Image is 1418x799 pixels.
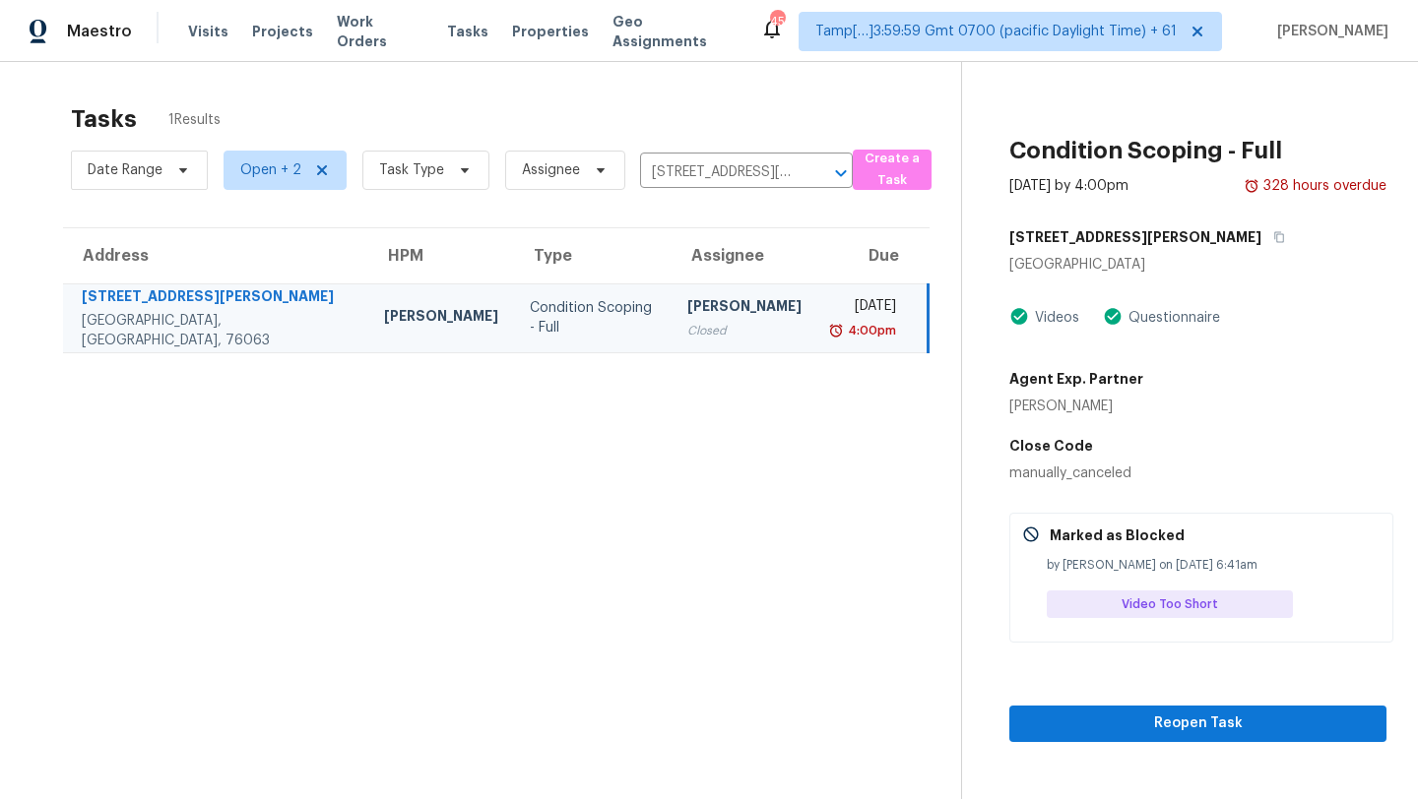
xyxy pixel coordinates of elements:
span: Properties [512,22,589,41]
button: Reopen Task [1009,706,1386,742]
span: Reopen Task [1025,711,1371,736]
span: Assignee [522,160,580,180]
span: Visits [188,22,228,41]
img: Artifact Present Icon [1009,306,1029,327]
div: [PERSON_NAME] [1009,397,1143,416]
p: Marked as Blocked [1050,525,1185,545]
img: Overdue Alarm Icon [1244,176,1259,196]
h5: Agent Exp. Partner [1009,369,1143,389]
span: Work Orders [337,12,423,51]
input: Search by address [640,157,798,188]
span: Create a Task [863,148,922,193]
th: Assignee [672,228,817,283]
button: Create a Task [853,150,932,190]
div: [PERSON_NAME] [687,296,802,321]
button: Open [827,159,855,187]
h2: Condition Scoping - Full [1009,141,1282,160]
div: 458 [770,12,784,31]
th: HPM [368,228,514,283]
h5: Close Code [1009,436,1386,456]
span: 1 Results [168,110,221,130]
span: Tasks [447,25,488,38]
div: Questionnaire [1123,308,1220,328]
img: Gray Cancel Icon [1022,525,1040,543]
h2: Tasks [71,109,137,129]
div: Videos [1029,308,1079,328]
th: Type [514,228,672,283]
img: Overdue Alarm Icon [828,321,844,340]
th: Due [817,228,928,283]
div: Closed [687,321,802,340]
h5: [STREET_ADDRESS][PERSON_NAME] [1009,227,1261,247]
button: Copy Address [1261,219,1288,255]
img: Artifact Present Icon [1103,306,1123,327]
div: [PERSON_NAME] [384,306,498,331]
span: Video Too Short [1122,594,1226,614]
span: Open + 2 [240,160,301,180]
div: by [PERSON_NAME] on [DATE] 6:41am [1047,555,1381,575]
th: Address [63,228,368,283]
div: 328 hours overdue [1259,176,1386,196]
div: 4:00pm [844,321,896,340]
div: manually_canceled [1009,463,1386,483]
div: [GEOGRAPHIC_DATA] [1009,255,1386,275]
div: [GEOGRAPHIC_DATA], [GEOGRAPHIC_DATA], 76063 [82,311,353,350]
span: Maestro [67,22,132,41]
span: Geo Assignments [612,12,737,51]
span: Task Type [379,160,444,180]
div: [DATE] [833,296,896,321]
div: [STREET_ADDRESS][PERSON_NAME] [82,286,353,311]
span: Date Range [88,160,162,180]
span: Projects [252,22,313,41]
div: [DATE] by 4:00pm [1009,176,1128,196]
div: Condition Scoping - Full [530,298,656,338]
span: Tamp[…]3:59:59 Gmt 0700 (pacific Daylight Time) + 61 [815,22,1177,41]
span: [PERSON_NAME] [1269,22,1388,41]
